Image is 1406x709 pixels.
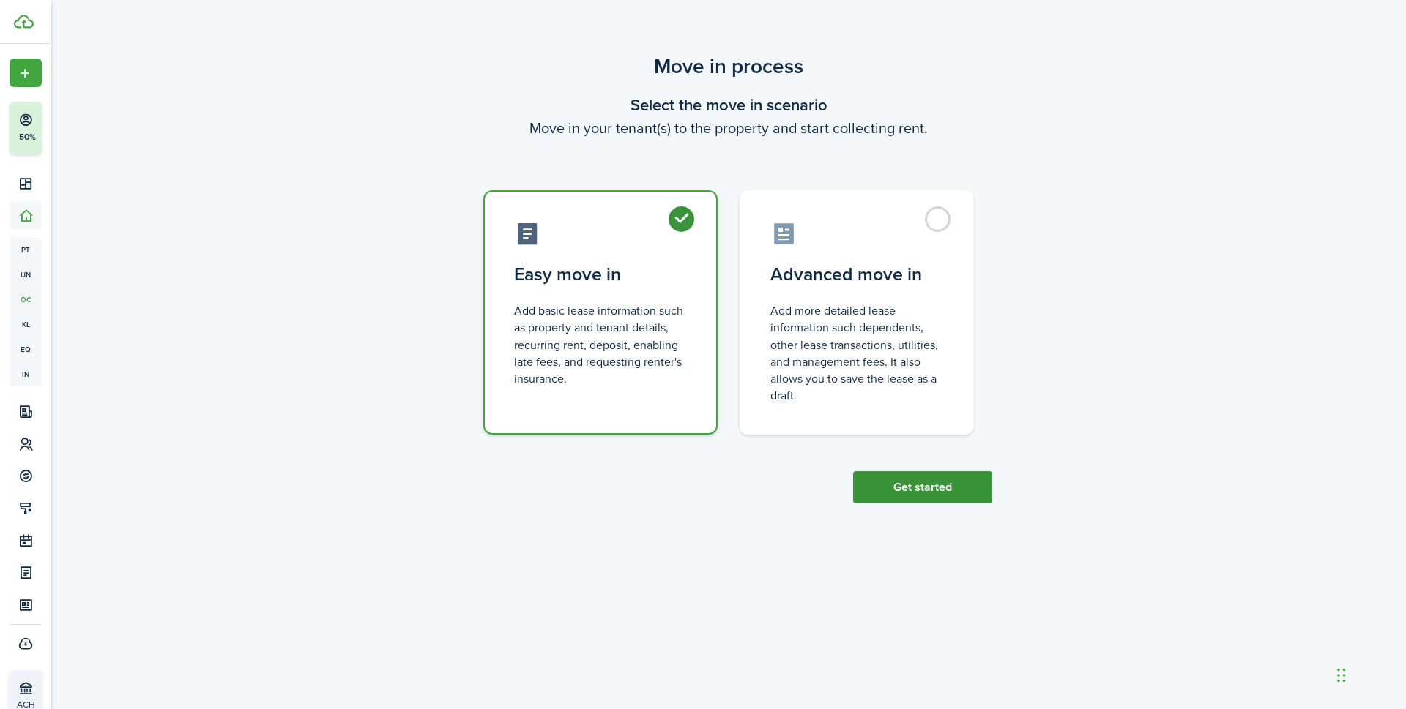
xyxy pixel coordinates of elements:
[10,337,42,361] a: eq
[14,15,34,29] img: TenantCloud
[18,131,37,143] p: 50%
[10,59,42,87] button: Open menu
[10,262,42,287] a: un
[770,302,943,404] control-radio-card-description: Add more detailed lease information such dependents, other lease transactions, utilities, and man...
[1162,551,1406,709] iframe: Chat Widget
[10,237,42,262] a: pt
[1337,653,1346,697] div: Drag
[853,471,992,503] button: Get started
[10,287,42,312] a: oc
[770,261,943,288] control-radio-card-title: Advanced move in
[10,361,42,386] a: in
[465,51,992,82] scenario-title: Move in process
[514,302,687,387] control-radio-card-description: Add basic lease information such as property and tenant details, recurring rent, deposit, enablin...
[465,117,992,139] wizard-step-header-description: Move in your tenant(s) to the property and start collecting rent.
[10,312,42,337] a: kl
[514,261,687,288] control-radio-card-title: Easy move in
[10,102,131,154] button: 50%
[465,93,992,117] wizard-step-header-title: Select the move in scenario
